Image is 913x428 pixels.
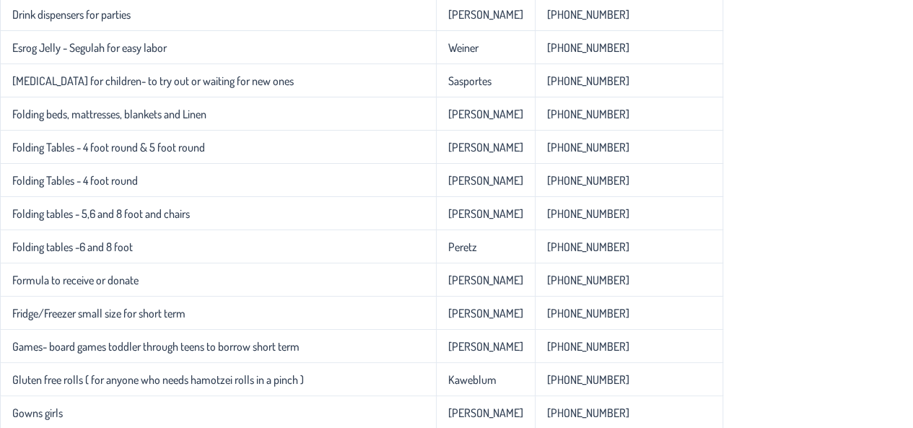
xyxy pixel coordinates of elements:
p-celleditor: [PERSON_NAME] [448,140,523,154]
p-celleditor: [PHONE_NUMBER] [547,140,629,154]
p-celleditor: Games- board games toddler through teens to borrow short term [12,339,300,354]
p-celleditor: Drink dispensers for parties [12,7,131,22]
p-celleditor: Gluten free rolls ( for anyone who needs hamotzei rolls in a pinch ) [12,372,304,387]
p-celleditor: [PHONE_NUMBER] [547,173,629,188]
p-celleditor: [PHONE_NUMBER] [547,240,629,254]
p-celleditor: [PHONE_NUMBER] [547,40,629,55]
p-celleditor: [PERSON_NAME] [448,273,523,287]
p-celleditor: [PHONE_NUMBER] [547,339,629,354]
p-celleditor: Folding Tables - 4 foot round & 5 foot round [12,140,205,154]
p-celleditor: Folding Tables - 4 foot round [12,173,138,188]
p-celleditor: [PERSON_NAME] [448,339,523,354]
p-celleditor: Gowns girls [12,406,63,420]
p-celleditor: [PERSON_NAME] [448,306,523,320]
p-celleditor: [PERSON_NAME] [448,7,523,22]
p-celleditor: [PHONE_NUMBER] [547,372,629,387]
p-celleditor: [PHONE_NUMBER] [547,406,629,420]
p-celleditor: [PHONE_NUMBER] [547,7,629,22]
p-celleditor: [PHONE_NUMBER] [547,273,629,287]
p-celleditor: Esrog Jelly - Segulah for easy labor [12,40,167,55]
p-celleditor: [PERSON_NAME] [448,206,523,221]
p-celleditor: Fridge/Freezer small size for short term [12,306,185,320]
p-celleditor: [MEDICAL_DATA] for children- to try out or waiting for new ones [12,74,294,88]
p-celleditor: Formula to receive or donate [12,273,139,287]
p-celleditor: Kaweblum [448,372,497,387]
p-celleditor: Sasportes [448,74,492,88]
p-celleditor: Folding beds, mattresses, blankets and Linen [12,107,206,121]
p-celleditor: Folding tables - 5,6 and 8 foot and chairs [12,206,190,221]
p-celleditor: [PHONE_NUMBER] [547,74,629,88]
p-celleditor: Peretz [448,240,477,254]
p-celleditor: [PHONE_NUMBER] [547,107,629,121]
p-celleditor: [PHONE_NUMBER] [547,206,629,221]
p-celleditor: Folding tables -6 and 8 foot [12,240,133,254]
p-celleditor: [PERSON_NAME] [448,107,523,121]
p-celleditor: [PERSON_NAME] [448,173,523,188]
p-celleditor: [PERSON_NAME] [448,406,523,420]
p-celleditor: Weiner [448,40,479,55]
p-celleditor: [PHONE_NUMBER] [547,306,629,320]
